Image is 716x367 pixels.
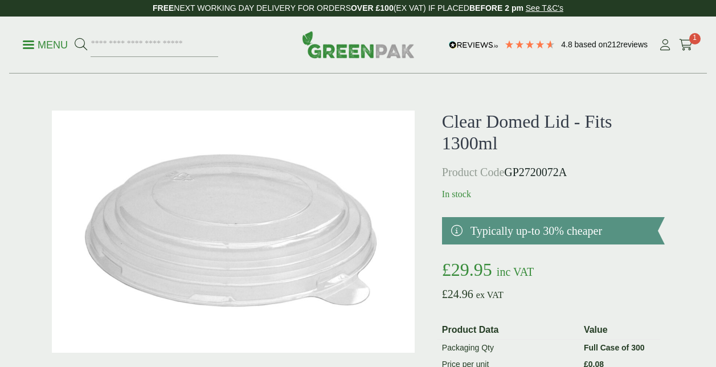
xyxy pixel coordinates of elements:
[442,288,448,300] span: £
[449,41,498,49] img: REVIEWS.io
[607,40,620,49] span: 212
[579,321,660,340] th: Value
[442,187,665,201] p: In stock
[442,111,665,154] h1: Clear Domed Lid - Fits 1300ml
[442,259,492,280] bdi: 29.95
[442,166,504,178] span: Product Code
[23,38,68,50] a: Menu
[302,31,415,58] img: GreenPak Supplies
[504,39,555,50] div: 4.79 Stars
[658,39,672,51] i: My Account
[437,321,579,340] th: Product Data
[23,38,68,52] p: Menu
[442,164,665,181] p: GP2720072A
[351,3,394,13] strong: OVER £100
[469,3,523,13] strong: BEFORE 2 pm
[497,266,534,278] span: inc VAT
[52,111,415,353] img: Clear Domed Lid Fits 1000ml 0
[153,3,174,13] strong: FREE
[526,3,563,13] a: See T&C's
[437,339,579,356] td: Packaging Qty
[679,39,693,51] i: Cart
[584,343,645,352] strong: Full Case of 300
[442,288,473,300] bdi: 24.96
[561,40,574,49] span: 4.8
[442,259,451,280] span: £
[689,33,701,44] span: 1
[679,36,693,54] a: 1
[621,40,648,49] span: reviews
[476,290,504,300] span: ex VAT
[575,40,608,49] span: Based on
